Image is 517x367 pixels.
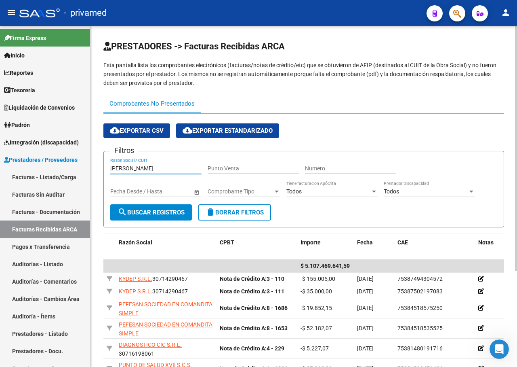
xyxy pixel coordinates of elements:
[220,276,267,282] span: Nota de Crédito A:
[220,325,288,331] strong: 8 - 1653
[220,288,284,295] strong: 3 - 111
[6,8,16,17] mat-icon: menu
[397,305,443,311] span: 75384518575250
[397,276,443,282] span: 75387494304572
[119,320,213,337] div: 30676137684
[192,188,201,196] button: Open calendar
[119,321,212,337] span: PEFESAN SOCIEDAD EN COMANDITA SIMPLE
[119,300,213,317] div: 30676137684
[301,345,329,352] span: -$ 5.227,07
[220,276,284,282] strong: 3 - 110
[220,345,267,352] span: Nota de Crédito A:
[501,8,511,17] mat-icon: person
[397,288,443,295] span: 75387502197083
[357,345,374,352] span: [DATE]
[220,239,234,246] span: CPBT
[118,209,185,216] span: Buscar Registros
[147,188,186,195] input: Fecha fin
[301,276,335,282] span: -$ 155.005,00
[301,305,332,311] span: -$ 19.852,15
[110,125,120,135] mat-icon: cloud_download
[301,325,332,331] span: -$ 52.182,07
[216,234,297,251] datatable-header-cell: CPBT
[4,138,79,147] span: Integración (discapacidad)
[397,345,443,352] span: 75381480191716
[119,276,152,282] span: KYDEP S.R.L.
[110,204,192,221] button: Buscar Registros
[397,239,408,246] span: CAE
[103,39,504,54] h2: PRESTADORES -> Facturas Recibidas ARCA
[357,288,374,295] span: [DATE]
[206,207,215,217] mat-icon: delete
[297,234,354,251] datatable-header-cell: Importe
[103,123,170,138] button: Exportar CSV
[220,288,267,295] span: Nota de Crédito A:
[119,274,213,284] div: 30714290467
[4,34,46,42] span: Firma Express
[478,239,494,246] span: Notas
[220,305,288,311] strong: 8 - 1686
[490,339,509,359] iframe: Intercom live chat
[354,234,394,251] datatable-header-cell: Fecha
[208,188,273,195] span: Comprobante Tipo
[119,340,213,357] div: 30716198061
[357,239,373,246] span: Fecha
[220,305,267,311] span: Nota de Crédito A:
[64,4,107,22] span: - privamed
[301,263,350,269] span: $ 5.107.469.641,59
[118,207,127,217] mat-icon: search
[110,145,138,156] h3: Filtros
[301,288,332,295] span: -$ 35.000,00
[4,155,78,164] span: Prestadores / Proveedores
[384,188,399,195] span: Todos
[4,121,30,129] span: Padrón
[119,287,213,296] div: 30714290467
[220,345,284,352] strong: 4 - 229
[119,301,212,317] span: PEFESAN SOCIEDAD EN COMANDITA SIMPLE
[103,61,504,87] p: Esta pantalla lista los comprobantes electrónicos (facturas/notas de crédito/etc) que se obtuvier...
[183,127,273,134] span: Exportar Estandarizado
[4,51,25,60] span: Inicio
[198,204,271,221] button: Borrar Filtros
[110,188,140,195] input: Fecha inicio
[183,125,192,135] mat-icon: cloud_download
[357,276,374,282] span: [DATE]
[357,305,374,311] span: [DATE]
[4,68,33,77] span: Reportes
[119,239,152,246] span: Razón Social
[357,325,374,331] span: [DATE]
[206,209,264,216] span: Borrar Filtros
[286,188,302,195] span: Todos
[397,325,443,331] span: 75384518535525
[110,127,164,134] span: Exportar CSV
[119,288,152,295] span: KYDEP S.R.L.
[301,239,321,246] span: Importe
[4,86,35,95] span: Tesorería
[4,103,75,112] span: Liquidación de Convenios
[394,234,475,251] datatable-header-cell: CAE
[176,123,279,138] button: Exportar Estandarizado
[116,234,216,251] datatable-header-cell: Razón Social
[220,325,267,331] span: Nota de Crédito A:
[119,342,182,348] span: DIAGNOSTICO CIC S.R.L.
[109,99,195,108] div: Comprobantes No Presentados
